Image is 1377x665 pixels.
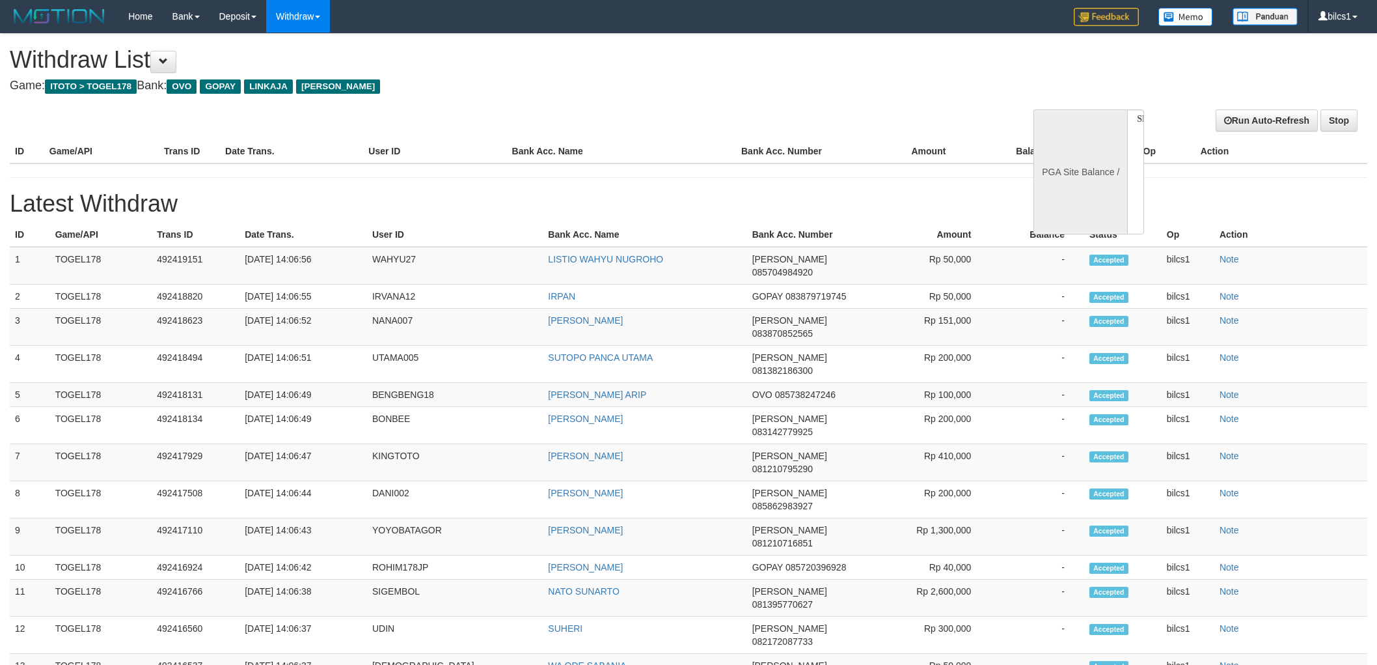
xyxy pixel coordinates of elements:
img: Button%20Memo.svg [1158,8,1213,26]
td: 10 [10,556,50,580]
th: User ID [367,223,543,247]
td: 2 [10,285,50,309]
td: 492418623 [152,309,239,346]
td: - [990,309,1084,346]
td: Rp 50,000 [880,247,990,285]
td: 492417110 [152,518,239,556]
span: Accepted [1089,587,1128,598]
a: [PERSON_NAME] [548,488,623,498]
td: [DATE] 14:06:55 [239,285,367,309]
td: TOGEL178 [50,346,152,383]
td: bilcs1 [1162,247,1214,285]
td: TOGEL178 [50,309,152,346]
a: Note [1220,389,1239,400]
th: Bank Acc. Number [747,223,880,247]
td: YOYOBATAGOR [367,518,543,556]
td: 4 [10,346,50,383]
td: 7 [10,444,50,481]
th: Op [1138,139,1195,163]
td: 492418134 [152,407,239,444]
td: - [990,285,1084,309]
td: TOGEL178 [50,580,152,617]
span: [PERSON_NAME] [752,315,827,326]
td: - [990,580,1084,617]
td: [DATE] 14:06:37 [239,617,367,654]
th: User ID [363,139,506,163]
span: 081210716851 [752,538,813,548]
td: 492419151 [152,247,239,285]
span: 082172087733 [752,636,813,647]
span: OVO [752,389,772,400]
td: bilcs1 [1162,407,1214,444]
td: 6 [10,407,50,444]
td: [DATE] 14:06:51 [239,346,367,383]
th: Trans ID [152,223,239,247]
th: Action [1195,139,1367,163]
td: bilcs1 [1162,617,1214,654]
th: Amount [851,139,965,163]
span: 085704984920 [752,267,813,277]
span: [PERSON_NAME] [752,525,827,535]
td: 5 [10,383,50,407]
h1: Latest Withdraw [10,191,1367,217]
td: Rp 2,600,000 [880,580,990,617]
td: 492417508 [152,481,239,518]
span: Accepted [1089,451,1128,462]
td: Rp 410,000 [880,444,990,481]
th: Bank Acc. Number [736,139,851,163]
td: [DATE] 14:06:49 [239,383,367,407]
th: Game/API [50,223,152,247]
td: - [990,383,1084,407]
div: PGA Site Balance / [1033,109,1127,234]
td: 492416560 [152,617,239,654]
td: DANI002 [367,481,543,518]
td: - [990,518,1084,556]
img: Feedback.jpg [1074,8,1139,26]
span: [PERSON_NAME] [752,254,827,264]
td: TOGEL178 [50,407,152,444]
td: bilcs1 [1162,481,1214,518]
td: TOGEL178 [50,444,152,481]
th: Game/API [44,139,159,163]
span: 083879719745 [785,291,846,302]
span: 081395770627 [752,599,813,610]
h4: Game: Bank: [10,79,905,92]
td: - [990,481,1084,518]
span: GOPAY [200,79,241,94]
td: 8 [10,481,50,518]
a: Note [1220,525,1239,535]
td: TOGEL178 [50,617,152,654]
td: - [990,617,1084,654]
td: bilcs1 [1162,556,1214,580]
span: OVO [167,79,197,94]
a: Note [1220,562,1239,573]
img: panduan.png [1233,8,1298,25]
span: ITOTO > TOGEL178 [45,79,137,94]
span: Accepted [1089,390,1128,401]
td: TOGEL178 [50,481,152,518]
a: Run Auto-Refresh [1216,109,1318,132]
span: [PERSON_NAME] [752,586,827,597]
td: [DATE] 14:06:47 [239,444,367,481]
span: Accepted [1089,563,1128,574]
span: 081382186300 [752,365,813,376]
th: Balance [990,223,1084,247]
td: ROHIM178JP [367,556,543,580]
img: MOTION_logo.png [10,7,109,26]
a: NATO SUNARTO [548,586,619,597]
td: bilcs1 [1162,346,1214,383]
span: 085720396928 [785,562,846,573]
th: Op [1162,223,1214,247]
span: 081210795290 [752,464,813,474]
td: SIGEMBOL [367,580,543,617]
th: Trans ID [159,139,220,163]
span: [PERSON_NAME] [296,79,380,94]
td: 12 [10,617,50,654]
span: 085738247246 [775,389,836,400]
td: 1 [10,247,50,285]
a: SUHERI [548,623,582,634]
a: Note [1220,414,1239,424]
td: bilcs1 [1162,444,1214,481]
td: 492418494 [152,346,239,383]
td: 492418131 [152,383,239,407]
